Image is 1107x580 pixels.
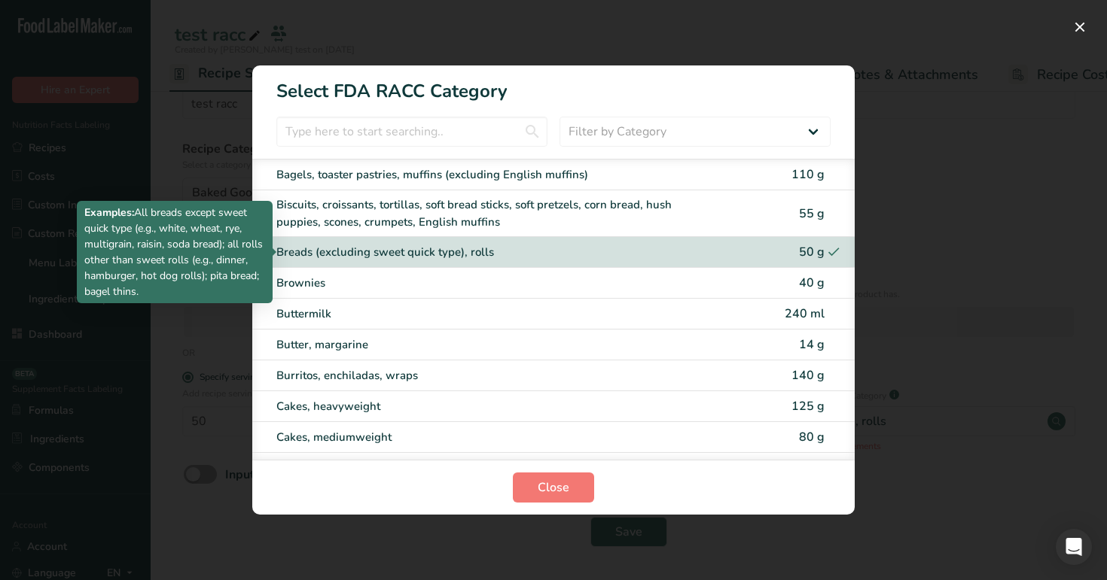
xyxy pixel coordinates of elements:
[799,244,825,260] span: 50 g
[538,478,569,496] span: Close
[276,117,547,147] input: Type here to start searching..
[799,429,825,445] span: 80 g
[799,205,825,222] span: 55 g
[799,275,825,291] span: 40 g
[799,336,825,353] span: 14 g
[791,166,825,183] span: 110 g
[276,336,704,354] div: Butter, margarine
[1056,529,1092,565] div: Open Intercom Messenger
[276,460,704,477] div: Cakes, lightweight (angel food, chiffon, or sponge cake without icing or filling)
[84,205,134,220] b: Examples:
[276,166,704,184] div: Bagels, toaster pastries, muffins (excluding English muffins)
[276,196,704,230] div: Biscuits, croissants, tortillas, soft bread sticks, soft pretzels, corn bread, hush puppies, scon...
[791,367,825,384] span: 140 g
[276,305,704,323] div: Buttermilk
[276,429,704,446] div: Cakes, mediumweight
[84,205,265,299] p: All breads except sweet quick type (e.g., white, wheat, rye, multigrain, raisin, soda bread); all...
[276,244,704,261] div: Breads (excluding sweet quick type), rolls
[513,472,594,503] button: Close
[791,398,825,415] span: 125 g
[785,305,825,322] span: 240 ml
[276,367,704,384] div: Burritos, enchiladas, wraps
[276,275,704,292] div: Brownies
[252,65,855,105] h1: Select FDA RACC Category
[276,398,704,415] div: Cakes, heavyweight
